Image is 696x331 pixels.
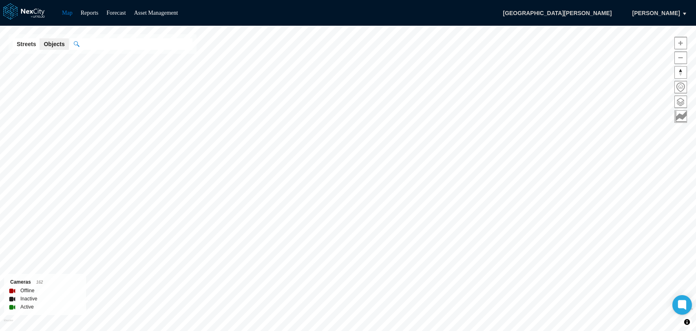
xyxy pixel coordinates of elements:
span: Objects [44,40,64,48]
button: Reset bearing to north [674,66,687,79]
label: Inactive [20,295,37,303]
button: [PERSON_NAME] [624,6,689,20]
span: [GEOGRAPHIC_DATA][PERSON_NAME] [494,6,620,20]
button: Layers management [674,96,687,108]
span: Zoom out [675,52,687,64]
a: Reports [81,10,99,16]
a: Map [62,10,73,16]
a: Mapbox homepage [4,319,13,329]
label: Offline [20,287,34,295]
a: Forecast [106,10,126,16]
button: Zoom in [674,37,687,49]
label: Active [20,303,34,311]
button: Home [674,81,687,93]
span: [PERSON_NAME] [632,9,680,17]
button: Streets [13,38,40,50]
span: 162 [36,280,43,284]
button: Toggle attribution [682,317,692,327]
button: Objects [40,38,68,50]
span: Reset bearing to north [675,67,687,78]
span: Toggle attribution [685,318,689,327]
a: Asset Management [134,10,178,16]
button: Zoom out [674,51,687,64]
span: Streets [17,40,36,48]
div: Cameras [10,278,80,287]
button: Key metrics [674,110,687,123]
